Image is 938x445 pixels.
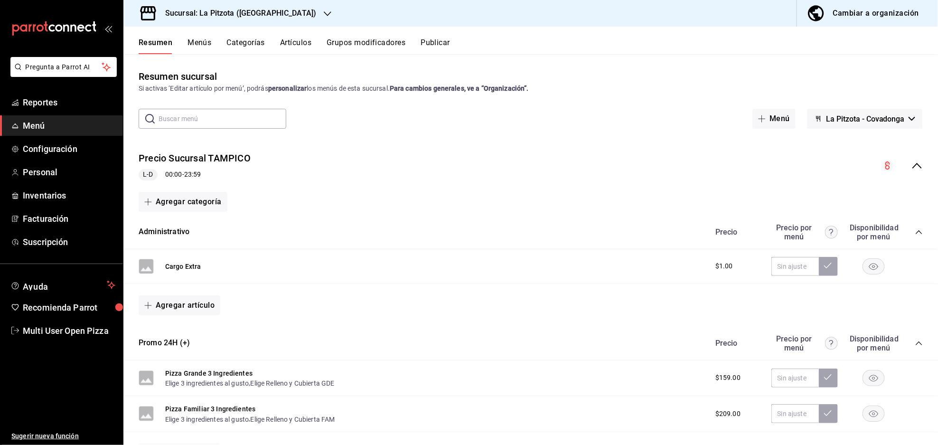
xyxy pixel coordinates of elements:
[771,223,838,241] div: Precio por menú
[227,38,265,54] button: Categorías
[123,144,938,188] div: collapse-menu-row
[23,301,115,314] span: Recomienda Parrot
[23,119,115,132] span: Menú
[23,189,115,202] span: Inventarios
[23,212,115,225] span: Facturación
[915,228,923,236] button: collapse-category-row
[390,85,529,92] strong: Para cambios generales, ve a “Organización”.
[10,57,117,77] button: Pregunta a Parrot AI
[421,38,450,54] button: Publicar
[165,414,335,424] div: ,
[159,109,286,128] input: Buscar menú
[158,8,316,19] h3: Sucursal: La Pitzota ([GEOGRAPHIC_DATA])
[771,257,819,276] input: Sin ajuste
[139,192,227,212] button: Agregar categoría
[850,334,897,352] div: Disponibilidad por menú
[7,69,117,79] a: Pregunta a Parrot AI
[23,279,103,291] span: Ayuda
[26,62,102,72] span: Pregunta a Parrot AI
[139,38,172,54] button: Resumen
[706,227,767,237] div: Precio
[139,170,157,180] span: L-D
[915,340,923,347] button: collapse-category-row
[11,431,115,441] span: Sugerir nueva función
[807,109,923,129] button: La Pitzota - Covadonga
[715,373,741,383] span: $159.00
[165,404,255,414] button: Pizza Familiar 3 Ingredientes
[139,295,220,315] button: Agregar artículo
[826,114,905,123] span: La Pitzota - Covadonga
[23,166,115,179] span: Personal
[165,262,201,271] button: Cargo Extra
[165,369,253,378] button: Pizza Grande 3 Ingredientes
[139,338,190,349] button: Promo 24H (+)
[771,369,819,388] input: Sin ajuste
[165,378,335,388] div: ,
[139,84,923,94] div: Si activas ‘Editar artículo por menú’, podrás los menús de esta sucursal.
[139,151,251,165] button: Precio Sucursal TAMPICO
[139,38,938,54] div: navigation tabs
[268,85,307,92] strong: personalizar
[280,38,311,54] button: Artículos
[139,227,189,237] button: Administrativo
[327,38,405,54] button: Grupos modificadores
[139,169,251,180] div: 00:00 - 23:59
[715,409,741,419] span: $209.00
[23,324,115,337] span: Multi User Open Pizza
[165,379,249,388] button: Elige 3 ingredientes al gusto
[251,415,335,424] button: Elige Relleno y Cubierta FAM
[188,38,211,54] button: Menús
[771,404,819,423] input: Sin ajuste
[251,379,335,388] button: Elige Relleno y Cubierta GDE
[715,261,733,271] span: $1.00
[752,109,796,129] button: Menú
[23,96,115,109] span: Reportes
[139,69,217,84] div: Resumen sucursal
[833,7,919,20] div: Cambiar a organización
[706,339,767,348] div: Precio
[23,236,115,248] span: Suscripción
[850,223,897,241] div: Disponibilidad por menú
[771,334,838,352] div: Precio por menú
[23,142,115,155] span: Configuración
[165,415,249,424] button: Elige 3 ingredientes al gusto
[104,25,112,32] button: open_drawer_menu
